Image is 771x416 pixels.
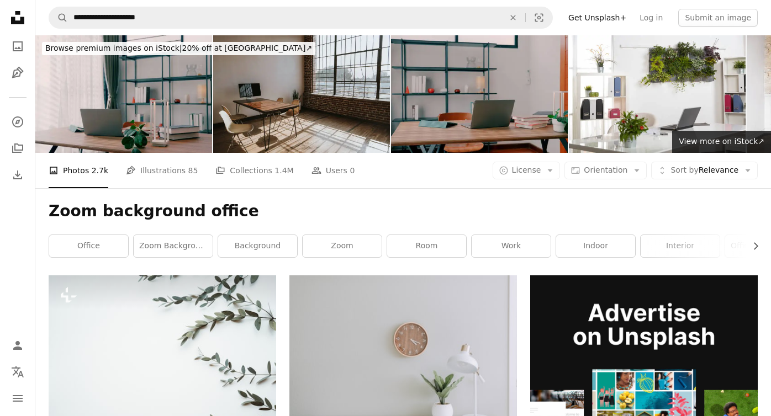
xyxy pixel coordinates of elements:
a: Browse premium images on iStock|20% off at [GEOGRAPHIC_DATA]↗ [35,35,322,62]
img: Computer monitor on a wooden table [213,35,390,153]
a: work [472,235,551,257]
span: 1.4M [274,164,293,177]
button: Orientation [564,162,647,179]
button: Clear [501,7,525,28]
button: Menu [7,387,29,409]
a: interior [641,235,720,257]
a: Download History [7,164,29,186]
button: License [493,162,561,179]
a: Collections [7,137,29,159]
span: License [512,166,541,174]
a: Illustrations 85 [126,153,198,188]
button: Visual search [526,7,552,28]
span: 0 [350,164,355,177]
a: Photos [7,35,29,57]
span: Browse premium images on iStock | [45,44,182,52]
a: background [218,235,297,257]
button: Language [7,361,29,383]
a: a white background with a bunch of green leaves [49,355,276,365]
a: Get Unsplash+ [562,9,633,26]
button: scroll list to the right [746,235,758,257]
a: Log in [633,9,669,26]
span: Sort by [670,166,698,174]
span: Orientation [584,166,627,174]
span: View more on iStock ↗ [679,137,764,146]
a: Collections 1.4M [215,153,293,188]
a: white desk lamp beside green plant [289,346,517,356]
span: 20% off at [GEOGRAPHIC_DATA] ↗ [45,44,312,52]
span: Relevance [670,165,738,176]
a: zoom [303,235,382,257]
button: Sort byRelevance [651,162,758,179]
button: Submit an image [678,9,758,26]
h1: Zoom background office [49,201,758,221]
a: indoor [556,235,635,257]
a: Explore [7,111,29,133]
img: Table with Laptop and Studying Supplies, Ready for Upcoming Online Class. [391,35,568,153]
a: View more on iStock↗ [672,131,771,153]
a: Log in / Sign up [7,334,29,356]
img: Table with Laptop and Studying Supplies, Ready for Upcoming Online Class. [35,35,212,153]
a: Illustrations [7,62,29,84]
a: Users 0 [311,153,355,188]
button: Search Unsplash [49,7,68,28]
a: zoom background [134,235,213,257]
a: room [387,235,466,257]
form: Find visuals sitewide [49,7,553,29]
span: 85 [188,164,198,177]
a: office [49,235,128,257]
img: Working in a green office [569,35,746,153]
